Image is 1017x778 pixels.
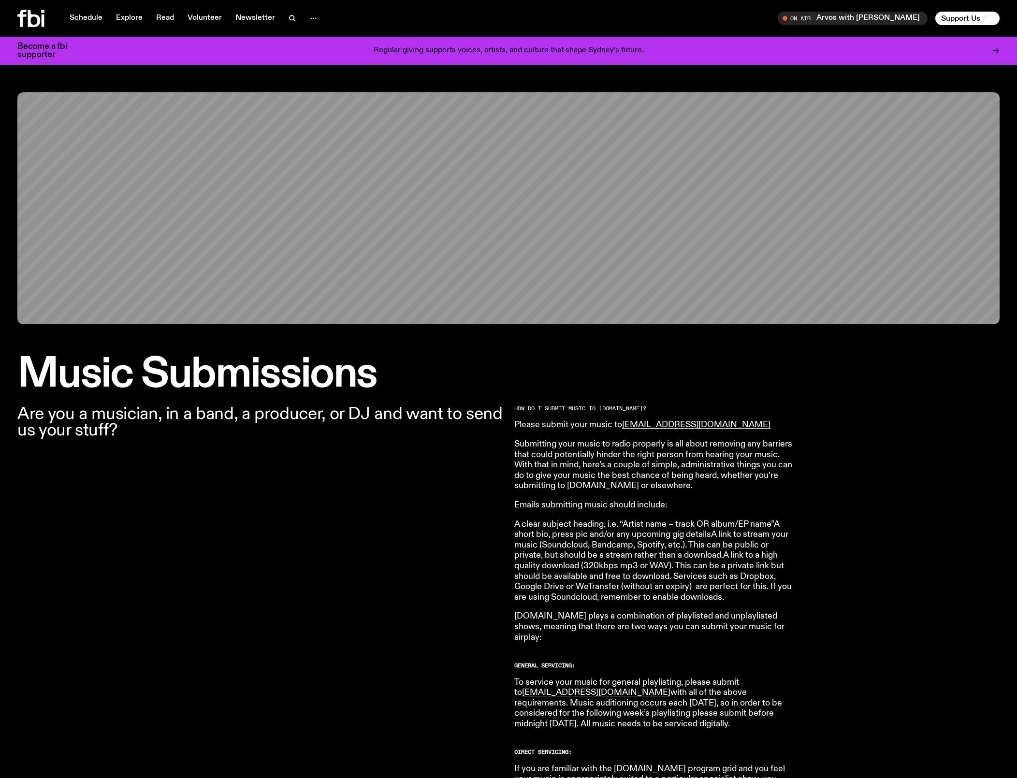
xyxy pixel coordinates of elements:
[514,662,575,669] strong: GENERAL SERVICING:
[374,46,644,55] p: Regular giving supports voices, artists, and culture that shape Sydney’s future.
[230,12,281,25] a: Newsletter
[514,748,572,756] strong: DIRECT SERVICING:
[935,12,1000,25] button: Support Us
[17,406,503,439] p: Are you a musician, in a band, a producer, or DJ and want to send us your stuff?
[514,677,793,730] p: To service your music for general playlisting, please submit to with all of the above requirement...
[17,43,79,59] h3: Become a fbi supporter
[514,611,793,643] p: [DOMAIN_NAME] plays a combination of playlisted and unplaylisted shows, meaning that there are tw...
[514,420,793,431] p: Please submit your music to
[514,500,793,511] p: Emails submitting music should include:
[182,12,228,25] a: Volunteer
[622,420,770,429] a: [EMAIL_ADDRESS][DOMAIN_NAME]
[64,12,108,25] a: Schedule
[514,406,793,411] h2: HOW DO I SUBMIT MUSIC TO [DOMAIN_NAME]?
[522,688,670,697] a: [EMAIL_ADDRESS][DOMAIN_NAME]
[514,519,793,603] p: A clear subject heading, i.e. “Artist name – track OR album/EP name”A short bio, press pic and/or...
[941,14,980,23] span: Support Us
[514,439,793,491] p: Submitting your music to radio properly is all about removing any barriers that could potentially...
[110,12,148,25] a: Explore
[150,12,180,25] a: Read
[17,355,1000,394] h1: Music Submissions
[778,12,928,25] button: On AirArvos with [PERSON_NAME]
